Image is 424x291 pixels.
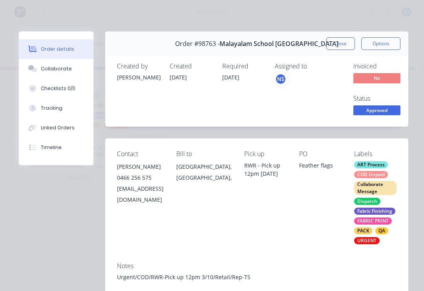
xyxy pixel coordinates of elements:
[299,150,342,158] div: PO
[326,37,355,50] button: Close
[175,40,219,48] span: Order #98763 -
[353,73,400,83] span: No
[353,95,412,102] div: Status
[353,105,400,117] button: Approved
[176,161,232,183] div: [GEOGRAPHIC_DATA], [GEOGRAPHIC_DATA],
[222,74,239,81] span: [DATE]
[19,39,93,59] button: Order details
[353,105,400,115] span: Approved
[117,161,164,205] div: [PERSON_NAME]0466 256 575[EMAIL_ADDRESS][DOMAIN_NAME]
[41,124,75,131] div: Linked Orders
[354,161,388,168] div: ART Process
[354,208,395,215] div: Fabric Finishing
[176,161,232,186] div: [GEOGRAPHIC_DATA], [GEOGRAPHIC_DATA],
[354,198,380,205] div: Dispatch
[41,85,75,92] div: Checklists 0/0
[354,227,373,234] div: PACK
[244,150,287,158] div: Pick up
[19,98,93,118] button: Tracking
[19,59,93,79] button: Collaborate
[354,217,392,225] div: FABRIC PRINT
[299,161,342,172] div: Feather flags
[244,161,287,178] div: RWR - Pick up 12pm [DATE]
[117,183,164,205] div: [EMAIL_ADDRESS][DOMAIN_NAME]
[41,46,74,53] div: Order details
[361,37,400,50] button: Options
[275,73,287,85] button: NS
[170,63,213,70] div: Created
[117,161,164,172] div: [PERSON_NAME]
[117,73,160,81] div: [PERSON_NAME]
[354,237,380,244] div: URGENT
[117,63,160,70] div: Created by
[354,150,397,158] div: Labels
[354,171,388,178] div: COD Unpaid
[353,63,412,70] div: Invoiced
[219,40,338,48] span: Malayalam School [GEOGRAPHIC_DATA]
[275,63,353,70] div: Assigned to
[117,172,164,183] div: 0466 256 575
[41,105,62,112] div: Tracking
[19,118,93,138] button: Linked Orders
[41,144,62,151] div: Timeline
[117,262,397,270] div: Notes
[176,150,232,158] div: Bill to
[41,65,72,72] div: Collaborate
[117,150,164,158] div: Contact
[117,273,397,281] div: Urgent/COD/RWR-Pick up 12pm 3/10/Retail/Rep-TS
[354,181,397,195] div: Collaborate Message
[19,138,93,157] button: Timeline
[170,74,187,81] span: [DATE]
[375,227,388,234] div: QA
[222,63,265,70] div: Required
[19,79,93,98] button: Checklists 0/0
